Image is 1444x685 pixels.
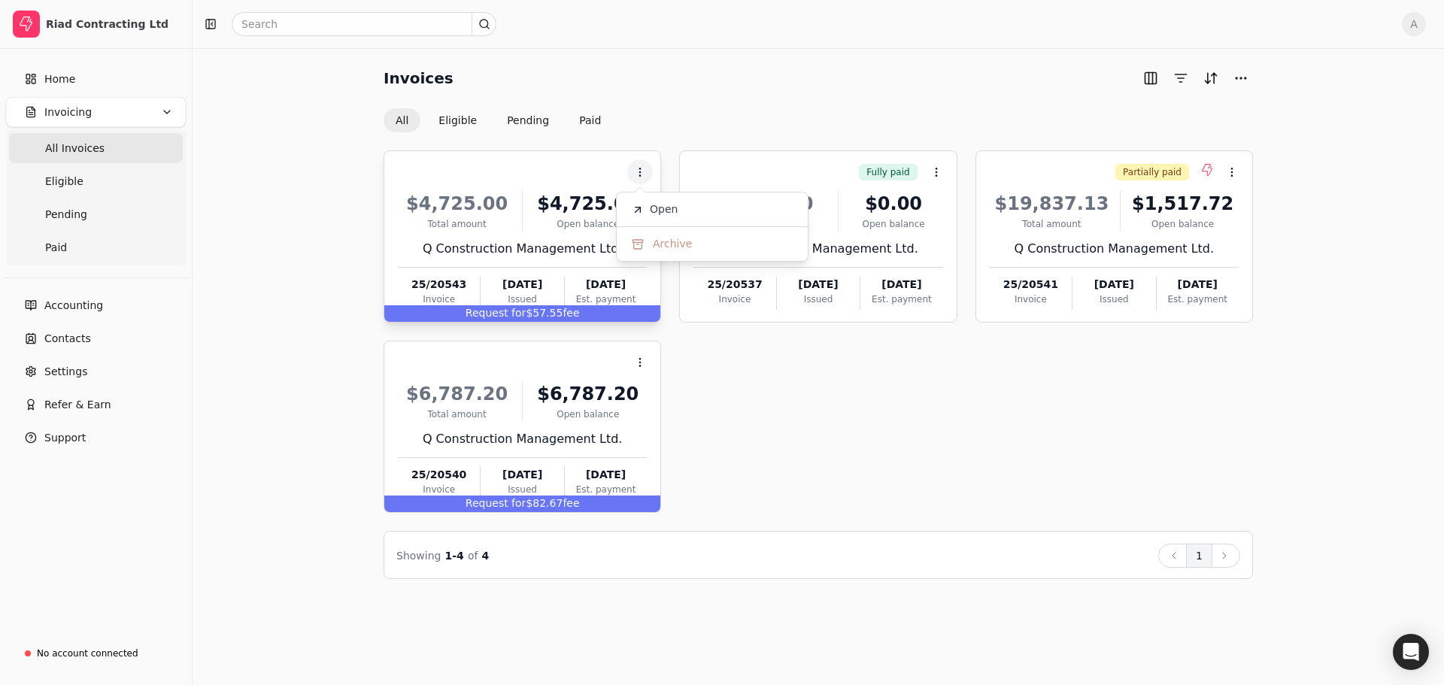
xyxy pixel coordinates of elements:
a: All Invoices [9,133,183,163]
div: Issued [481,292,563,306]
span: Home [44,71,75,87]
div: 25/20541 [990,277,1072,292]
div: Total amount [398,217,516,231]
div: Q Construction Management Ltd. [398,240,647,258]
div: 25/20540 [398,467,480,483]
div: $4,725.00 [398,190,516,217]
span: Contacts [44,331,91,347]
span: Pending [45,207,87,223]
span: 1 - 4 [445,550,464,562]
a: Accounting [6,290,186,320]
div: 25/20537 [693,277,775,292]
div: Est. payment [565,292,647,306]
div: Invoice [398,292,480,306]
button: Paid [567,108,613,132]
button: Eligible [426,108,489,132]
div: $82.67 [384,496,660,512]
span: Showing [396,550,441,562]
input: Search [232,12,496,36]
button: 1 [1186,544,1212,568]
div: Riad Contracting Ltd [46,17,179,32]
span: Accounting [44,298,103,314]
span: 4 [482,550,490,562]
button: All [384,108,420,132]
div: Est. payment [1157,292,1239,306]
button: Support [6,423,186,453]
div: No account connected [37,647,138,660]
span: Settings [44,364,87,380]
div: [DATE] [481,467,563,483]
a: No account connected [6,640,186,667]
span: Refer & Earn [44,397,111,413]
div: $1,517.72 [1127,190,1239,217]
div: Open balance [529,408,647,421]
div: $6,787.20 [398,380,516,408]
div: Invoice [990,292,1072,306]
span: Invoicing [44,105,92,120]
div: Est. payment [860,292,942,306]
div: [DATE] [481,277,563,292]
span: fee [563,307,579,319]
a: Eligible [9,166,183,196]
div: $0.00 [845,190,943,217]
div: Issued [1072,292,1155,306]
div: Issued [481,483,563,496]
div: Invoice [398,483,480,496]
button: A [1402,12,1426,36]
button: Sort [1199,66,1223,90]
div: Open Intercom Messenger [1393,634,1429,670]
div: [DATE] [565,277,647,292]
div: [DATE] [777,277,860,292]
span: Paid [45,240,67,256]
a: Home [6,64,186,94]
div: Invoice filter options [384,108,613,132]
div: $6,787.20 [529,380,647,408]
span: Support [44,430,86,446]
div: Open balance [845,217,943,231]
h2: Invoices [384,66,454,90]
span: Archive [653,236,692,252]
div: Invoice [693,292,775,306]
span: Request for [466,497,526,509]
div: Issued [777,292,860,306]
div: $57.55 [384,305,660,322]
div: [DATE] [860,277,942,292]
span: Request for [466,307,526,319]
div: Q Construction Management Ltd. [398,430,647,448]
span: All Invoices [45,141,105,156]
div: Total amount [398,408,516,421]
div: [DATE] [565,467,647,483]
div: [DATE] [1072,277,1155,292]
div: Est. payment [565,483,647,496]
span: Fully paid [866,165,909,179]
span: fee [563,497,579,509]
div: Q Construction Management Ltd. [693,240,942,258]
div: Q Construction Management Ltd. [990,240,1239,258]
div: Open balance [1127,217,1239,231]
div: $4,725.00 [529,190,647,217]
button: Pending [495,108,561,132]
span: Open [650,202,678,217]
a: Contacts [6,323,186,353]
div: Total amount [990,217,1115,231]
a: Paid [9,232,183,262]
button: Refer & Earn [6,389,186,420]
div: 25/20543 [398,277,480,292]
div: $19,837.13 [990,190,1115,217]
a: Settings [6,356,186,386]
button: More [1229,66,1253,90]
span: of [468,550,478,562]
a: Pending [9,199,183,229]
span: Partially paid [1123,165,1182,179]
button: Invoicing [6,97,186,127]
div: [DATE] [1157,277,1239,292]
div: Open balance [529,217,647,231]
span: Eligible [45,174,83,189]
div: $1,575.00 [693,190,831,217]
